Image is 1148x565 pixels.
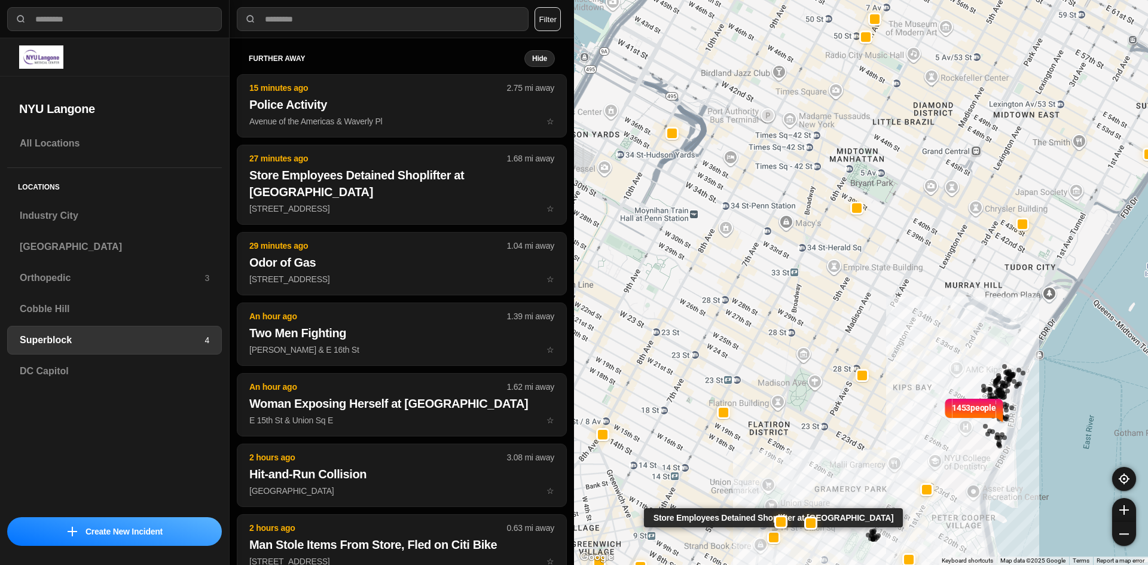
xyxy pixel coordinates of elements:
[1112,467,1136,491] button: recenter
[1119,474,1129,484] img: recenter
[249,82,507,94] p: 15 minutes ago
[68,527,77,536] img: icon
[249,485,554,497] p: [GEOGRAPHIC_DATA]
[524,50,555,67] button: Hide
[546,204,554,213] span: star
[507,381,554,393] p: 1.62 mi away
[20,136,209,151] h3: All Locations
[507,82,554,94] p: 2.75 mi away
[86,526,163,537] p: Create New Incident
[204,334,209,346] p: 4
[577,549,616,565] img: Google
[532,54,547,63] small: Hide
[237,116,567,126] a: 15 minutes ago2.75 mi awayPolice ActivityAvenue of the Americas & Waverly Plstar
[237,415,567,425] a: An hour ago1.62 mi awayWoman Exposing Herself at [GEOGRAPHIC_DATA]E 15th St & Union Sq Estar
[245,13,257,25] img: search
[7,357,222,386] a: DC Capitol
[546,117,554,126] span: star
[943,397,952,423] img: notch
[237,485,567,496] a: 2 hours ago3.08 mi awayHit-and-Run Collision[GEOGRAPHIC_DATA]star
[644,508,903,527] div: Store Employees Detained Shoplifter at [GEOGRAPHIC_DATA]
[942,557,993,565] button: Keyboard shortcuts
[237,344,567,355] a: An hour ago1.39 mi awayTwo Men Fighting[PERSON_NAME] & E 16th Ststar
[249,240,507,252] p: 29 minutes ago
[7,517,222,546] button: iconCreate New Incident
[577,549,616,565] a: Open this area in Google Maps (opens a new window)
[249,395,554,412] h2: Woman Exposing Herself at [GEOGRAPHIC_DATA]
[20,364,209,378] h3: DC Capitol
[249,54,524,63] h5: further away
[237,232,567,295] button: 29 minutes ago1.04 mi awayOdor of Gas[STREET_ADDRESS]star
[237,145,567,225] button: 27 minutes ago1.68 mi awayStore Employees Detained Shoplifter at [GEOGRAPHIC_DATA][STREET_ADDRESS...
[546,345,554,355] span: star
[249,203,554,215] p: [STREET_ADDRESS]
[1119,505,1129,515] img: zoom-in
[15,13,27,25] img: search
[249,522,507,534] p: 2 hours ago
[535,7,561,31] button: Filter
[996,397,1005,423] img: notch
[20,333,204,347] h3: Superblock
[237,444,567,507] button: 2 hours ago3.08 mi awayHit-and-Run Collision[GEOGRAPHIC_DATA]star
[249,273,554,285] p: [STREET_ADDRESS]
[546,416,554,425] span: star
[237,274,567,284] a: 29 minutes ago1.04 mi awayOdor of Gas[STREET_ADDRESS]star
[249,167,554,200] h2: Store Employees Detained Shoplifter at [GEOGRAPHIC_DATA]
[20,209,209,223] h3: Industry City
[1073,557,1089,564] a: Terms
[7,326,222,355] a: Superblock4
[767,530,780,543] button: Store Employees Detained Shoplifter at [GEOGRAPHIC_DATA]
[249,152,507,164] p: 27 minutes ago
[237,303,567,366] button: An hour ago1.39 mi awayTwo Men Fighting[PERSON_NAME] & E 16th Ststar
[1112,522,1136,546] button: zoom-out
[7,168,222,201] h5: Locations
[1112,498,1136,522] button: zoom-in
[1000,557,1065,564] span: Map data ©2025 Google
[7,129,222,158] a: All Locations
[507,152,554,164] p: 1.68 mi away
[249,344,554,356] p: [PERSON_NAME] & E 16th St
[7,295,222,323] a: Cobble Hill
[20,271,204,285] h3: Orthopedic
[249,381,507,393] p: An hour ago
[237,203,567,213] a: 27 minutes ago1.68 mi awayStore Employees Detained Shoplifter at [GEOGRAPHIC_DATA][STREET_ADDRESS...
[1119,529,1129,539] img: zoom-out
[507,310,554,322] p: 1.39 mi away
[249,96,554,113] h2: Police Activity
[20,240,209,254] h3: [GEOGRAPHIC_DATA]
[237,74,567,138] button: 15 minutes ago2.75 mi awayPolice ActivityAvenue of the Americas & Waverly Plstar
[237,373,567,436] button: An hour ago1.62 mi awayWoman Exposing Herself at [GEOGRAPHIC_DATA]E 15th St & Union Sq Estar
[249,310,507,322] p: An hour ago
[249,254,554,271] h2: Odor of Gas
[20,302,209,316] h3: Cobble Hill
[249,451,507,463] p: 2 hours ago
[546,486,554,496] span: star
[204,272,209,284] p: 3
[507,451,554,463] p: 3.08 mi away
[19,45,63,69] img: logo
[249,325,554,341] h2: Two Men Fighting
[249,115,554,127] p: Avenue of the Americas & Waverly Pl
[7,201,222,230] a: Industry City
[249,414,554,426] p: E 15th St & Union Sq E
[546,274,554,284] span: star
[249,466,554,482] h2: Hit-and-Run Collision
[1097,557,1144,564] a: Report a map error
[7,233,222,261] a: [GEOGRAPHIC_DATA]
[7,264,222,292] a: Orthopedic3
[952,402,996,428] p: 1453 people
[507,522,554,534] p: 0.63 mi away
[507,240,554,252] p: 1.04 mi away
[19,100,210,117] h2: NYU Langone
[249,536,554,553] h2: Man Stole Items From Store, Fled on Citi Bike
